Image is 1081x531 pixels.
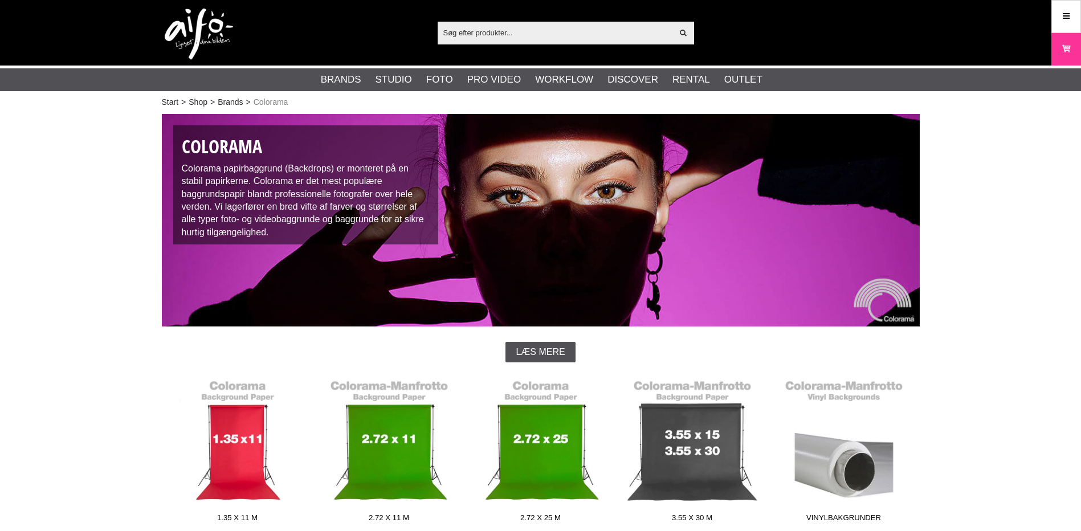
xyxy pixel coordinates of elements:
div: Colorama papirbaggrund (Backdrops) er monteret på en stabil papirkerne. Colorama er det mest popu... [173,125,439,244]
a: Brands [321,72,361,87]
a: 2.72 x 25 m [465,374,617,528]
span: Colorama [254,96,288,108]
span: 3.55 x 30 m [617,512,768,528]
span: > [181,96,186,108]
span: 2.72 x 11 m [313,512,465,528]
a: Vinylbakgrunder [768,374,920,528]
a: Studio [376,72,412,87]
img: logo.png [165,9,233,60]
a: Outlet [724,72,762,87]
h1: Colorama [182,134,430,160]
span: > [246,96,251,108]
input: Søg efter produkter... [438,24,673,41]
a: 2.72 x 11 m [313,374,465,528]
a: Shop [189,96,207,108]
a: Brands [218,96,243,108]
a: Start [162,96,179,108]
a: Rental [672,72,710,87]
a: Pro Video [467,72,521,87]
span: 1.35 x 11 m [162,512,313,528]
a: Workflow [535,72,593,87]
span: > [210,96,215,108]
a: 3.55 x 30 m [617,374,768,528]
span: 2.72 x 25 m [465,512,617,528]
a: Discover [607,72,658,87]
a: 1.35 x 11 m [162,374,313,528]
a: Foto [426,72,453,87]
img: Colorama Paper Backgrounds [162,114,920,326]
span: Vinylbakgrunder [768,512,920,528]
span: Læs mere [516,347,565,357]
